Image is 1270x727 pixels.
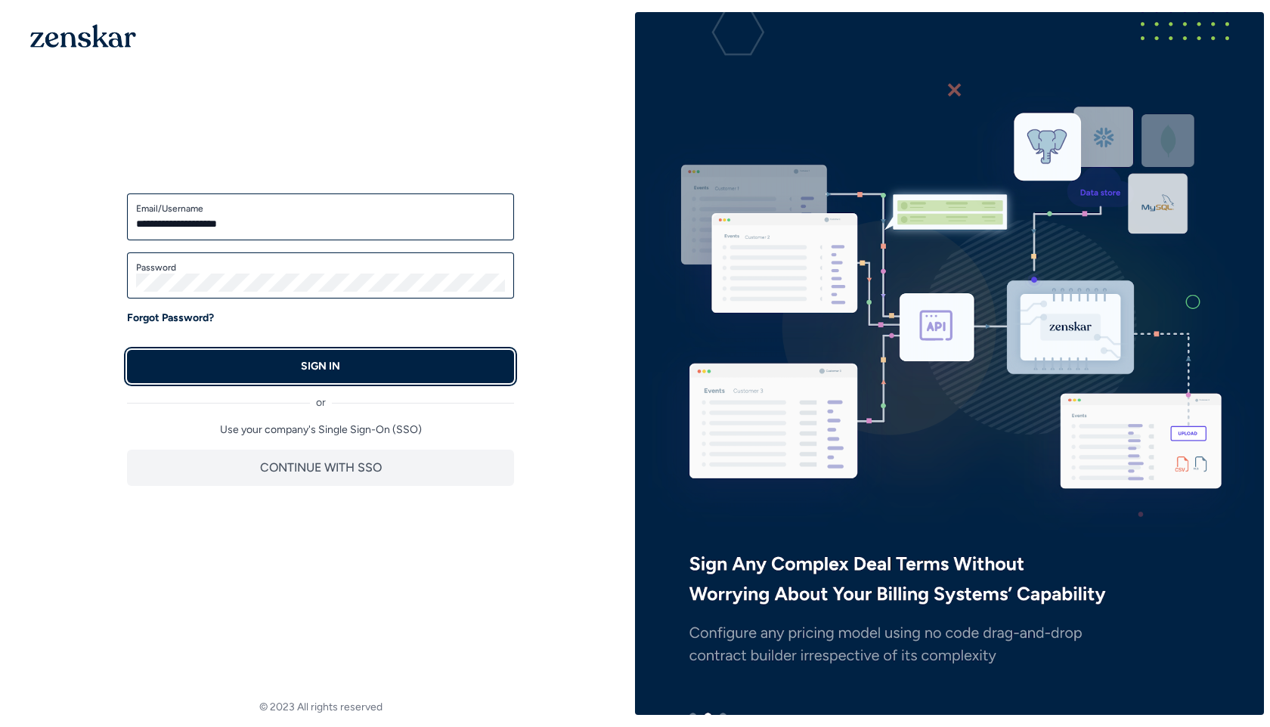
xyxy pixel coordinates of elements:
img: 1OGAJ2xQqyY4LXKgY66KYq0eOWRCkrZdAb3gUhuVAqdWPZE9SRJmCz+oDMSn4zDLXe31Ii730ItAGKgCKgCCgCikA4Av8PJUP... [30,24,136,48]
p: Use your company's Single Sign-On (SSO) [127,422,514,438]
button: SIGN IN [127,350,514,383]
a: Forgot Password? [127,311,214,326]
label: Password [136,261,505,274]
button: CONTINUE WITH SSO [127,450,514,486]
label: Email/Username [136,203,505,215]
footer: © 2023 All rights reserved [6,700,635,715]
p: SIGN IN [301,359,340,374]
div: or [127,383,514,410]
